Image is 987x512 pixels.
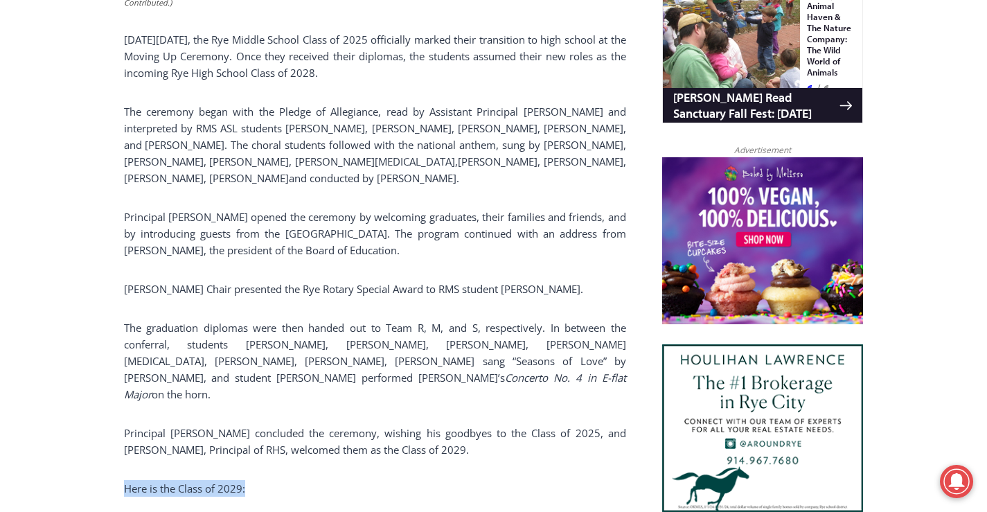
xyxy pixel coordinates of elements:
[350,1,655,134] div: "At the 10am stand-up meeting, each intern gets a chance to take [PERSON_NAME] and the other inte...
[124,33,349,46] span: [DATE][DATE], the Rye Middle School Class of 2
[124,105,626,168] span: The ceremony began with the Pledge of Allegiance, read by Assistant Principal [PERSON_NAME] and i...
[4,143,136,195] span: Open Tues. - Sun. [PHONE_NUMBER]
[1,139,139,173] a: Open Tues. - Sun. [PHONE_NUMBER]
[720,143,805,157] span: Advertisement
[154,131,158,145] div: /
[145,39,193,127] div: Two by Two Animal Haven & The Nature Company: The Wild World of Animals
[662,157,863,325] img: Baked by Melissa
[124,210,626,257] span: Principal [PERSON_NAME] opened the ceremony by welcoming graduates, their families and friends, a...
[124,321,626,385] span: The graduation diplomas were then handed out to Team R, M, and S, respectively. In between the co...
[142,87,197,166] div: "[PERSON_NAME]'s draw is the fine variety of pristine raw fish kept on hand"
[124,155,626,185] span: [PERSON_NAME], [PERSON_NAME], [PERSON_NAME], [PERSON_NAME]
[11,139,177,171] h4: [PERSON_NAME] Read Sanctuary Fall Fest: [DATE]
[124,371,626,401] span: Concerto No. 4 in E-flat Major
[152,387,211,401] span: on the horn.
[289,171,459,185] span: and conducted by [PERSON_NAME].
[161,131,168,145] div: 6
[124,426,626,457] span: Principal [PERSON_NAME] concluded the ceremony, wishing his goodbyes to the Class of 2025, and [P...
[124,482,245,495] span: Here is the Class of 2029:
[1,138,200,173] a: [PERSON_NAME] Read Sanctuary Fall Fest: [DATE]
[124,31,626,81] p: 025 officially marked their transition to high school at the Moving Up Ceremony. Once they receiv...
[662,344,863,512] img: Houlihan Lawrence The #1 Brokerage in Rye City
[124,282,583,296] span: [PERSON_NAME] Chair presented the Rye Rotary Special Award to RMS student [PERSON_NAME].
[145,131,151,145] div: 6
[333,134,671,173] a: Intern @ [DOMAIN_NAME]
[362,138,642,169] span: Intern @ [DOMAIN_NAME]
